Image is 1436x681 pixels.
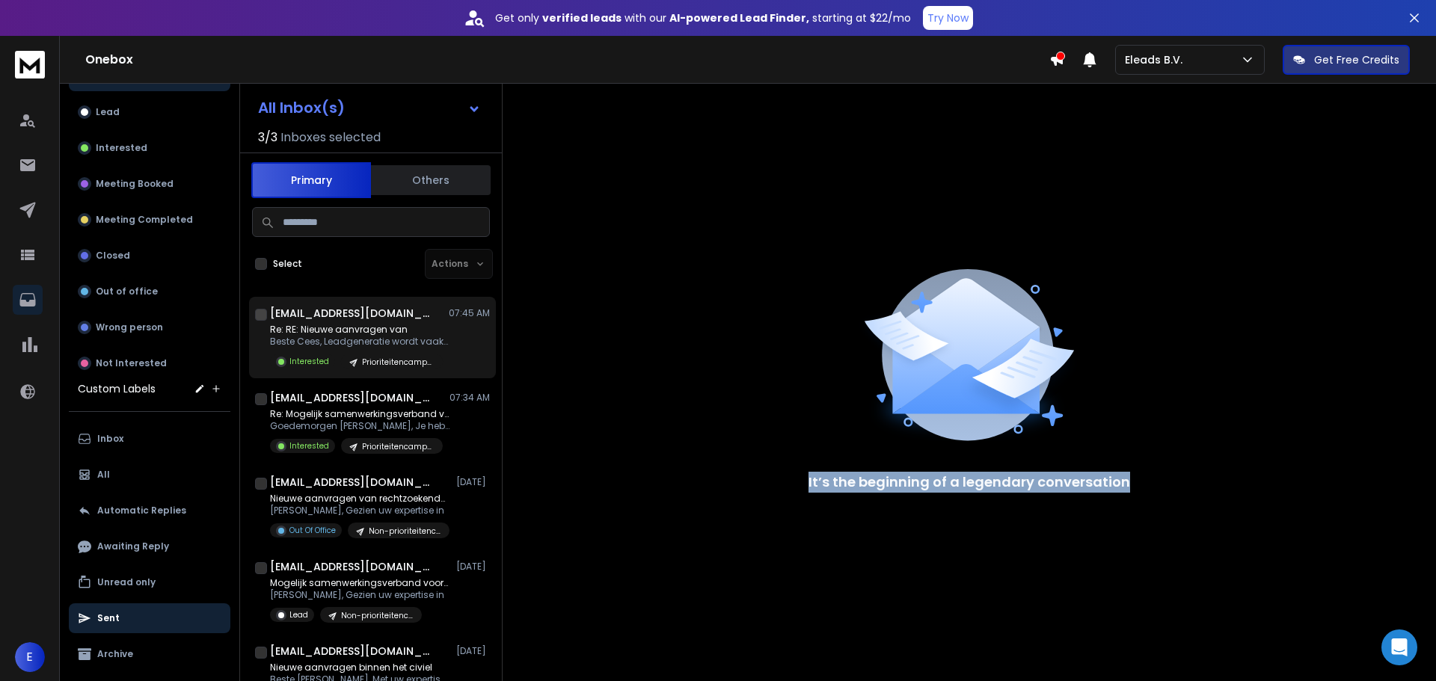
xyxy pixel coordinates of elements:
p: 07:45 AM [449,307,490,319]
button: Sent [69,603,230,633]
span: 3 / 3 [258,129,277,147]
p: Sent [97,612,120,624]
p: Mogelijk samenwerkingsverband voor slachtofferzaken en [270,577,449,589]
p: [PERSON_NAME], Gezien uw expertise in [270,589,449,601]
p: Awaiting Reply [97,540,169,552]
p: Beste Cees, Leadgeneratie wordt vaak ingezet [270,336,449,348]
button: Inbox [69,424,230,454]
p: Archive [97,648,133,660]
p: Interested [289,440,329,452]
p: Nieuwe aanvragen binnen het civiel [270,662,449,674]
p: Try Now [927,10,969,25]
button: Primary [251,162,371,198]
h3: Inboxes selected [280,129,381,147]
h3: Custom Labels [78,381,156,396]
p: Non-prioriteitencampagne Hele Dag | Eleads [369,526,441,537]
h1: [EMAIL_ADDRESS][DOMAIN_NAME] [270,559,435,574]
p: Interested [289,356,329,367]
p: Wrong person [96,321,163,333]
p: Out Of Office [289,525,336,536]
button: Archive [69,639,230,669]
p: Inbox [97,433,123,445]
h1: [EMAIL_ADDRESS][DOMAIN_NAME] [270,390,435,405]
p: [DATE] [456,561,490,573]
p: [DATE] [456,645,490,657]
p: Automatic Replies [97,505,186,517]
p: Non-prioriteitencampagne Hele Dag | Eleads [341,610,413,621]
button: Closed [69,241,230,271]
strong: AI-powered Lead Finder, [669,10,809,25]
p: Prioriteitencampagne Ochtend | Eleads [362,357,434,368]
button: Get Free Credits [1283,45,1410,75]
button: Others [371,164,491,197]
h1: [EMAIL_ADDRESS][DOMAIN_NAME] [270,475,435,490]
p: Interested [96,142,147,154]
p: Unread only [97,576,156,588]
p: Get Free Credits [1314,52,1399,67]
p: Out of office [96,286,158,298]
div: Open Intercom Messenger [1381,629,1417,665]
h1: [EMAIL_ADDRESS][DOMAIN_NAME] [270,644,435,659]
button: Automatic Replies [69,496,230,526]
button: E [15,642,45,672]
h1: [EMAIL_ADDRESS][DOMAIN_NAME] [270,306,435,321]
p: Re: RE: Nieuwe aanvragen van [270,324,449,336]
p: Get only with our starting at $22/mo [495,10,911,25]
p: Not Interested [96,357,167,369]
button: Try Now [923,6,973,30]
label: Select [273,258,302,270]
button: Unread only [69,567,230,597]
p: [PERSON_NAME], Gezien uw expertise in [270,505,449,517]
p: Closed [96,250,130,262]
h1: Onebox [85,51,1049,69]
button: Out of office [69,277,230,306]
button: Meeting Completed [69,205,230,235]
p: Lead [96,106,120,118]
p: 07:34 AM [449,392,490,404]
button: Not Interested [69,348,230,378]
button: Wrong person [69,312,230,342]
button: Meeting Booked [69,169,230,199]
p: All [97,469,110,481]
button: All [69,460,230,490]
p: Meeting Booked [96,178,174,190]
p: It’s the beginning of a legendary conversation [808,472,1130,493]
button: Awaiting Reply [69,531,230,561]
p: [DATE] [456,476,490,488]
strong: verified leads [542,10,622,25]
p: Nieuwe aanvragen van rechtzoekenden binnen [270,493,449,505]
p: Prioriteitencampagne Middag | Eleads [362,441,434,452]
h1: All Inbox(s) [258,100,345,115]
p: Goedemorgen [PERSON_NAME], Je hebt iets te [270,420,449,432]
p: Meeting Completed [96,214,193,226]
button: Interested [69,133,230,163]
p: Eleads B.V. [1125,52,1188,67]
button: All Inbox(s) [246,93,493,123]
p: Re: Mogelijk samenwerkingsverband voor civiel [270,408,449,420]
p: Lead [289,609,308,620]
button: Lead [69,97,230,127]
img: logo [15,51,45,78]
